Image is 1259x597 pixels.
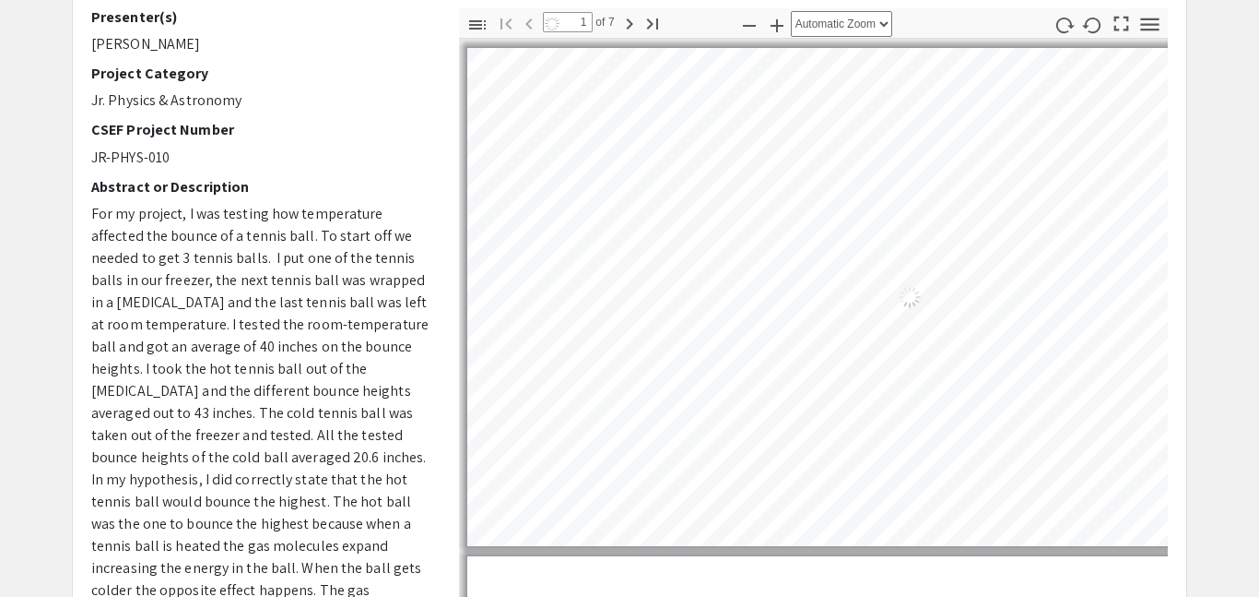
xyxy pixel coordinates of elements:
h2: CSEF Project Number [91,121,431,138]
button: Rotate Counterclockwise [1077,11,1109,38]
p: JR-PHYS-010 [91,147,431,169]
h2: Project Category [91,65,431,82]
button: Previous Page [513,9,545,36]
button: Zoom Out [734,11,765,38]
button: Tools [1135,11,1166,38]
select: Zoom [791,11,892,37]
h2: Abstract or Description [91,178,431,196]
button: Rotate Clockwise [1049,11,1080,38]
button: Switch to Presentation Mode [1106,8,1137,35]
p: Jr. Physics & Astronomy [91,90,431,112]
span: of 7 [593,12,615,32]
input: Page [543,12,593,32]
button: Toggle Sidebar [462,11,493,38]
h2: Presenter(s) [91,8,431,26]
button: Zoom In [761,11,793,38]
button: Go to Last Page [637,9,668,36]
p: [PERSON_NAME] [91,33,431,55]
button: Go to First Page [490,9,522,36]
button: Next Page [614,9,645,36]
